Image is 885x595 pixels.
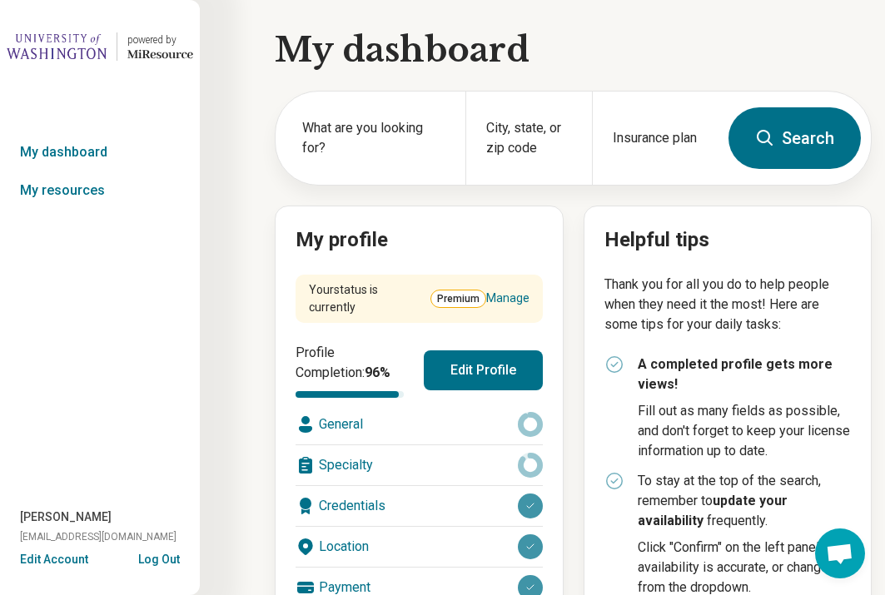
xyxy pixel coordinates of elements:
div: General [296,404,543,444]
div: powered by [127,32,193,47]
span: Premium [430,290,486,308]
button: Search [728,107,861,169]
p: Thank you for all you do to help people when they need it the most! Here are some tips for your d... [604,275,852,335]
div: Credentials [296,486,543,526]
span: [EMAIL_ADDRESS][DOMAIN_NAME] [20,529,177,544]
a: Manage [486,290,530,307]
button: Log Out [138,551,180,564]
div: Your status is currently [309,281,486,316]
h1: My dashboard [275,27,872,73]
strong: A completed profile gets more views! [638,356,833,392]
a: University of Washingtonpowered by [7,27,193,67]
label: What are you looking for? [302,118,445,158]
div: Open chat [815,528,865,578]
div: Profile Completion: [296,343,404,398]
img: University of Washington [7,27,107,67]
p: To stay at the top of the search, remember to frequently. [638,471,852,531]
strong: update your availability [638,493,788,528]
button: Edit Account [20,551,88,568]
span: [PERSON_NAME] [20,508,112,526]
div: Specialty [296,445,543,485]
h2: Helpful tips [604,226,852,255]
div: Location [296,527,543,567]
p: Fill out as many fields as possible, and don't forget to keep your license information up to date. [638,401,852,461]
span: 96 % [365,364,390,380]
button: Edit Profile [424,350,543,390]
h2: My profile [296,226,543,255]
